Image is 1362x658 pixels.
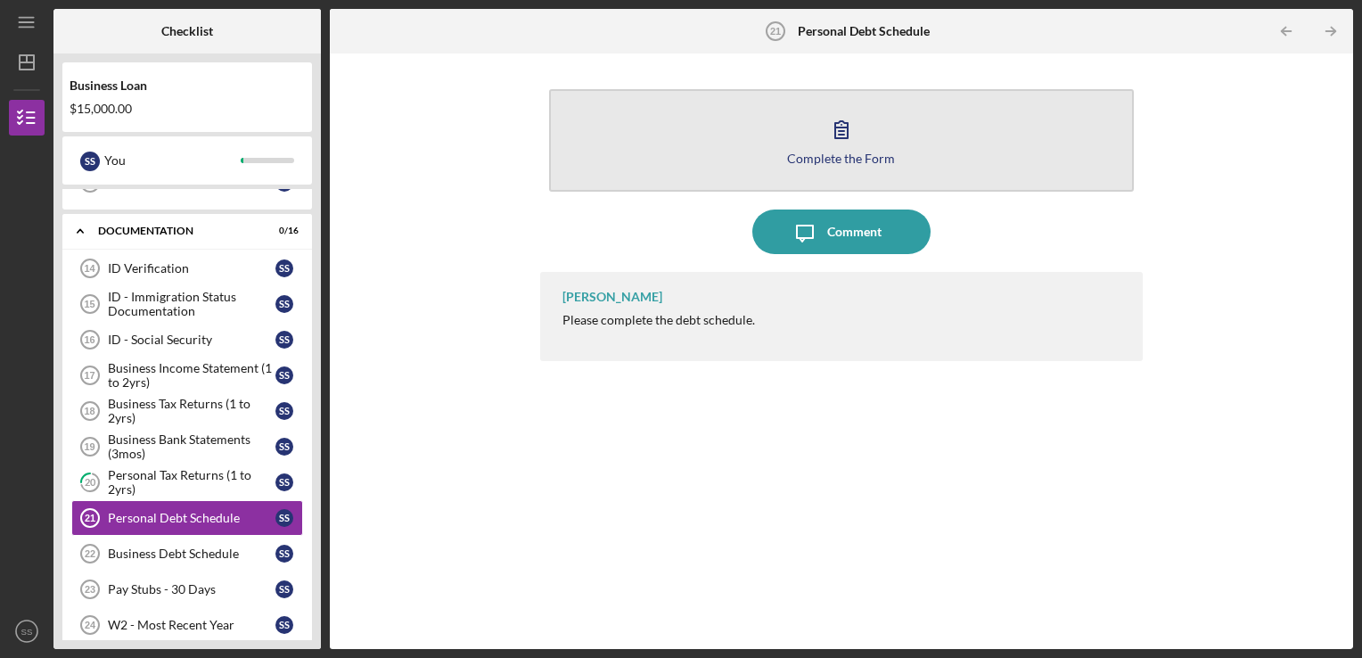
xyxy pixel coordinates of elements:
[71,607,303,643] a: 24W2 - Most Recent YearSS
[71,165,303,201] a: 13Application DisclosureSS
[71,465,303,500] a: 20Personal Tax Returns (1 to 2yrs)SS
[108,361,275,390] div: Business Income Statement (1 to 2yrs)
[85,584,95,595] tspan: 23
[85,548,95,559] tspan: 22
[71,358,303,393] a: 17Business Income Statement (1 to 2yrs)SS
[108,397,275,425] div: Business Tax Returns (1 to 2yrs)
[752,210,931,254] button: Comment
[9,613,45,649] button: SS
[562,313,755,327] div: Please complete the debt schedule.
[84,406,94,416] tspan: 18
[21,627,33,637] text: SS
[84,370,94,381] tspan: 17
[108,547,275,561] div: Business Debt Schedule
[85,477,96,489] tspan: 20
[275,545,293,563] div: S S
[108,261,275,276] div: ID Verification
[275,331,293,349] div: S S
[85,513,95,523] tspan: 21
[275,473,293,491] div: S S
[108,333,275,347] div: ID - Social Security
[275,366,293,384] div: S S
[70,102,305,116] div: $15,000.00
[798,24,930,38] b: Personal Debt Schedule
[562,290,662,304] div: [PERSON_NAME]
[275,580,293,598] div: S S
[275,402,293,420] div: S S
[80,152,100,171] div: S S
[71,393,303,429] a: 18Business Tax Returns (1 to 2yrs)SS
[275,438,293,456] div: S S
[108,582,275,596] div: Pay Stubs - 30 Days
[104,145,241,176] div: You
[827,210,882,254] div: Comment
[84,334,94,345] tspan: 16
[71,572,303,607] a: 23Pay Stubs - 30 DaysSS
[71,429,303,465] a: 19Business Bank Statements (3mos)SS
[275,509,293,527] div: S S
[787,152,895,165] div: Complete the Form
[108,618,275,632] div: W2 - Most Recent Year
[84,263,95,274] tspan: 14
[108,290,275,318] div: ID - Immigration Status Documentation
[71,322,303,358] a: 16ID - Social SecuritySS
[71,536,303,572] a: 22Business Debt ScheduleSS
[85,620,96,630] tspan: 24
[275,259,293,277] div: S S
[71,500,303,536] a: 21Personal Debt ScheduleSS
[161,24,213,38] b: Checklist
[71,286,303,322] a: 15ID - Immigration Status DocumentationSS
[108,468,275,497] div: Personal Tax Returns (1 to 2yrs)
[108,511,275,525] div: Personal Debt Schedule
[549,89,1135,192] button: Complete the Form
[275,295,293,313] div: S S
[108,432,275,461] div: Business Bank Statements (3mos)
[71,251,303,286] a: 14ID VerificationSS
[275,616,293,634] div: S S
[70,78,305,93] div: Business Loan
[84,299,94,309] tspan: 15
[84,441,94,452] tspan: 19
[267,226,299,236] div: 0 / 16
[770,26,781,37] tspan: 21
[98,226,254,236] div: Documentation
